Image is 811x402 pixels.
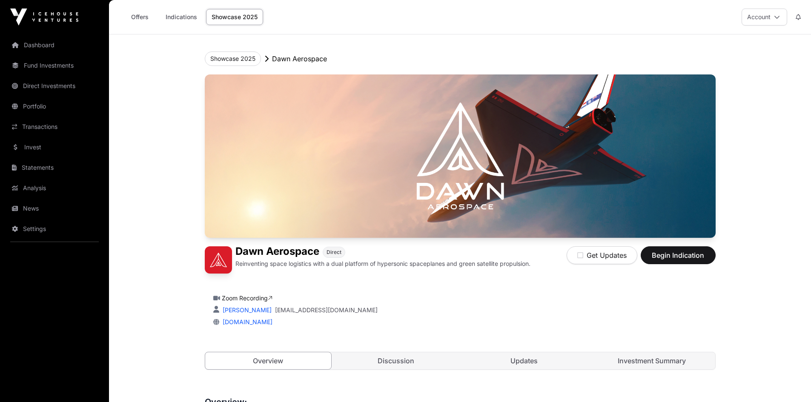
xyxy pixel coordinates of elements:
a: Indications [160,9,203,25]
a: Begin Indication [641,255,716,263]
a: Transactions [7,117,102,136]
img: Dawn Aerospace [205,246,232,274]
a: Statements [7,158,102,177]
a: News [7,199,102,218]
button: Showcase 2025 [205,51,261,66]
a: Dashboard [7,36,102,54]
button: Get Updates [567,246,637,264]
h1: Dawn Aerospace [235,246,319,258]
span: Begin Indication [651,250,705,260]
p: Dawn Aerospace [272,54,327,64]
a: [PERSON_NAME] [221,306,272,314]
a: Invest [7,138,102,157]
img: Dawn Aerospace [205,74,716,238]
a: Discussion [333,352,459,369]
a: Showcase 2025 [206,9,263,25]
span: Direct [327,249,341,256]
img: Icehouse Ventures Logo [10,9,78,26]
button: Account [742,9,787,26]
a: Analysis [7,179,102,197]
a: Investment Summary [589,352,715,369]
iframe: Chat Widget [768,361,811,402]
button: Begin Indication [641,246,716,264]
a: Offers [123,9,157,25]
a: [EMAIL_ADDRESS][DOMAIN_NAME] [275,306,378,314]
a: Direct Investments [7,77,102,95]
a: Fund Investments [7,56,102,75]
nav: Tabs [205,352,715,369]
a: Updates [461,352,587,369]
a: Zoom Recording [222,294,272,302]
a: Overview [205,352,332,370]
a: Portfolio [7,97,102,116]
a: [DOMAIN_NAME] [219,318,272,325]
p: Reinventing space logistics with a dual platform of hypersonic spaceplanes and green satellite pr... [235,259,530,268]
a: Settings [7,220,102,238]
